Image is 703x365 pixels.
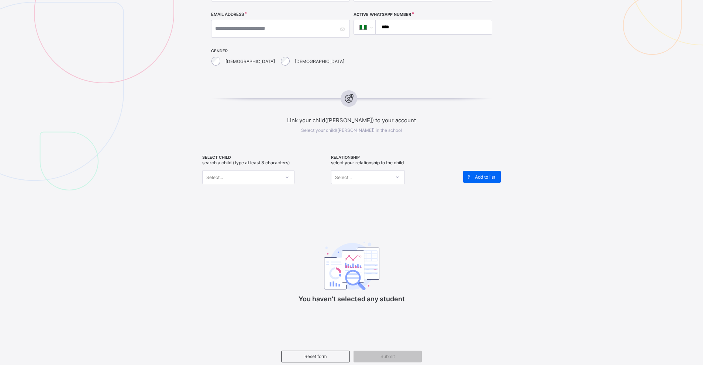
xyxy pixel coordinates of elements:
[331,155,456,160] span: RELATIONSHIP
[202,160,290,165] span: Search a child (type at least 3 characters)
[331,160,404,165] span: Select your relationship to the child
[287,354,344,359] span: Reset form
[211,12,244,17] label: EMAIL ADDRESS
[225,59,275,64] label: [DEMOGRAPHIC_DATA]
[475,174,495,180] span: Add to list
[278,221,425,314] div: You haven't selected any student
[295,59,344,64] label: [DEMOGRAPHIC_DATA]
[354,12,411,17] label: Active WhatsApp Number
[206,170,223,184] div: Select...
[202,155,327,160] span: SELECT CHILD
[301,127,402,133] span: Select your child([PERSON_NAME]) in the school
[324,242,379,290] img: classEmptyState.7d4ec5dc6d57f4e1adfd249b62c1c528.svg
[359,354,417,359] span: Submit
[278,295,425,303] p: You haven't selected any student
[335,170,352,184] div: Select...
[211,49,350,53] span: GENDER
[176,117,527,124] span: Link your child([PERSON_NAME]) to your account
